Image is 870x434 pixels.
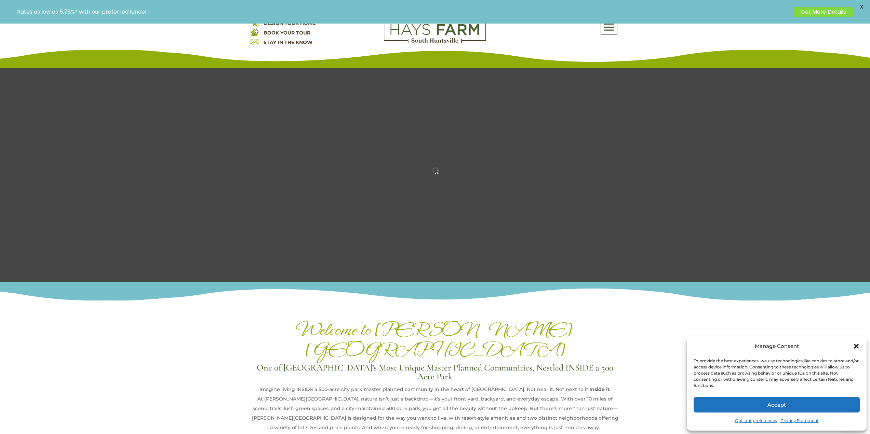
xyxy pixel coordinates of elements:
[694,397,860,412] button: Accept
[780,416,819,425] a: Privacy Statement
[251,384,620,394] div: Imagine living INSIDE a 500-acre city park master planned community in the heart of [GEOGRAPHIC_D...
[251,320,620,363] h1: Welcome to [PERSON_NAME][GEOGRAPHIC_DATA]
[589,386,610,392] strong: Inside it
[384,38,486,44] a: hays farm homes huntsville development
[384,18,486,43] img: Logo
[755,341,799,351] div: Manage Consent
[251,394,620,432] div: At [PERSON_NAME][GEOGRAPHIC_DATA], nature isn’t just a backdrop—it’s your front yard, backyard, a...
[251,28,258,36] img: book your home tour
[264,30,310,36] a: BOOK YOUR TOUR
[856,2,867,12] span: X
[853,343,860,350] div: Close dialog
[17,9,790,15] p: Rates as low as 5.75%* with our preferred lender
[251,363,620,384] h3: One of [GEOGRAPHIC_DATA]’s Most Unique Master Planned Communities, Nestled INSIDE a 500 Acre Park
[735,416,777,425] a: Opt-out preferences
[264,39,312,45] a: STAY IN THE KNOW
[794,7,853,17] a: Get More Details
[694,358,859,389] div: To provide the best experiences, we use technologies like cookies to store and/or access device i...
